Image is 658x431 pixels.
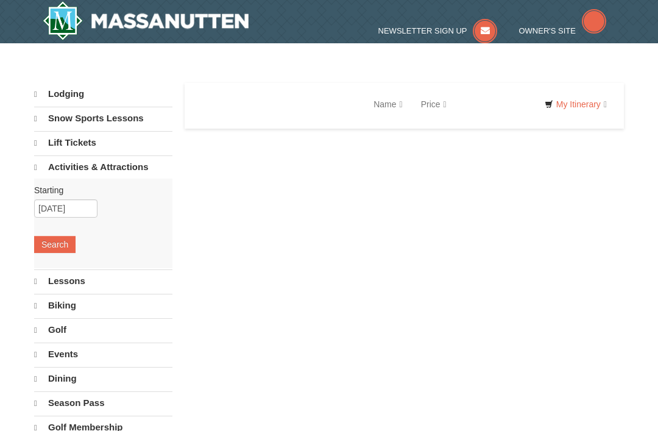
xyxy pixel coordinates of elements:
[34,155,172,179] a: Activities & Attractions
[34,391,172,415] a: Season Pass
[43,1,249,40] a: Massanutten Resort
[34,83,172,105] a: Lodging
[34,131,172,154] a: Lift Tickets
[518,26,576,35] span: Owner's Site
[34,294,172,317] a: Biking
[34,343,172,366] a: Events
[34,236,76,253] button: Search
[43,1,249,40] img: Massanutten Resort Logo
[34,318,172,341] a: Golf
[518,26,606,35] a: Owner's Site
[34,269,172,293] a: Lessons
[364,92,411,116] a: Name
[378,26,467,35] span: Newsletter Sign Up
[34,107,172,130] a: Snow Sports Lessons
[537,95,615,113] a: My Itinerary
[412,92,456,116] a: Price
[34,367,172,390] a: Dining
[378,26,498,35] a: Newsletter Sign Up
[34,184,163,196] label: Starting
